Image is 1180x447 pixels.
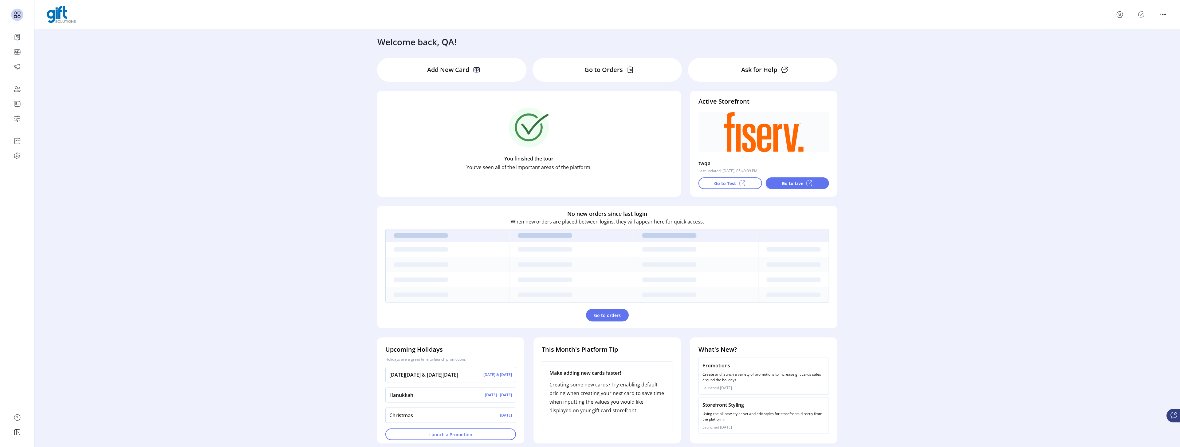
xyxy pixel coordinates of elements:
p: Promotions [702,362,825,369]
button: menu [1158,10,1168,19]
button: Launch a Promotion [385,429,516,440]
p: Go to Test [714,180,736,187]
p: twqa [698,158,711,168]
p: Storefront Styling [702,401,825,409]
p: [DATE] & [DATE] [483,372,512,378]
h4: This Month's Platform Tip [542,345,672,354]
p: Make adding new cards faster! [549,369,665,377]
p: When new orders are placed between logins, they will appear here for quick access. [511,218,704,225]
span: Launch a Promotion [393,431,508,437]
p: Launched [DATE] [702,385,825,391]
p: Go to Orders [584,65,623,74]
p: Creating some new cards? Try enabling default pricing when creating your next card to save time w... [549,380,665,415]
p: Holidays are a great time to launch promotions [385,357,516,362]
span: Go to orders [594,312,621,318]
button: Publisher Panel [1136,10,1146,19]
p: Using the all new styler set and edit styles for storefronts directly from the platform. [702,411,825,422]
p: [DATE][DATE] & [DATE][DATE] [389,371,458,378]
p: Go to Live [782,180,803,187]
h4: What's New? [698,345,829,354]
p: Launched [DATE] [702,425,825,430]
p: Add New Card [427,65,469,74]
img: logo [47,6,76,23]
button: Go to orders [586,309,629,322]
p: Hanukkah [389,391,413,399]
h6: No new orders since last login [567,210,647,218]
p: You finished the tour [504,155,553,162]
p: [DATE] - [DATE] [485,392,512,398]
p: Create and launch a variety of promotions to increase gift cards sales around the holidays. [702,372,825,383]
button: menu [1115,10,1125,19]
p: You’ve seen all of the important areas of the platform. [466,164,592,171]
p: Last updated: [DATE], 05:40:09 PM [698,168,757,174]
h4: Upcoming Holidays [385,345,516,354]
p: Christmas [389,412,413,419]
p: Ask for Help [741,65,777,74]
h4: Active Storefront [698,97,829,106]
h3: Welcome back, QA! [377,35,457,48]
p: [DATE] [500,413,512,418]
